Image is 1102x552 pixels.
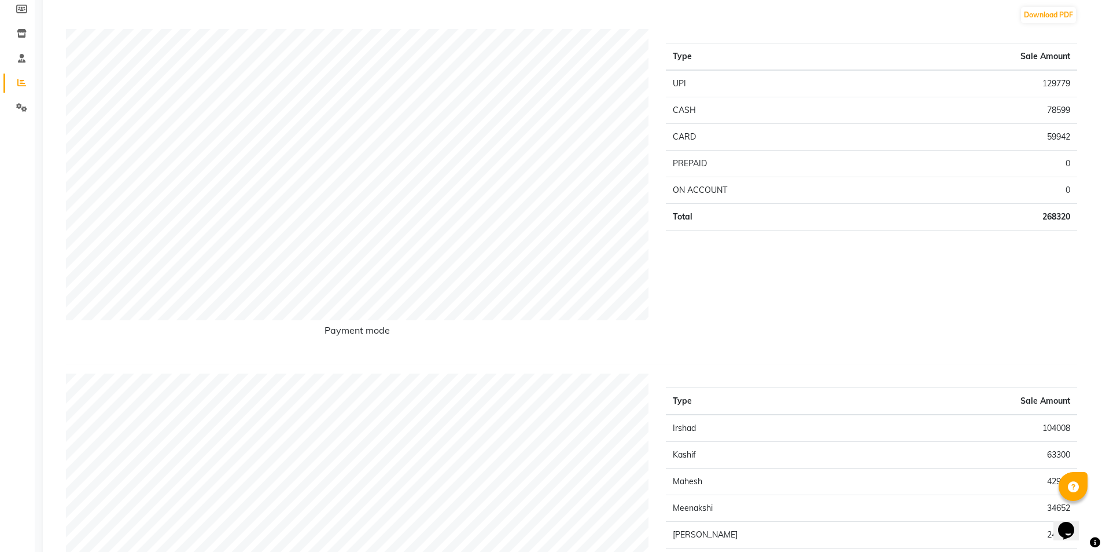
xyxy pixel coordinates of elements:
th: Sale Amount [893,388,1077,415]
th: Type [666,43,879,71]
iframe: chat widget [1053,506,1090,540]
button: Download PDF [1021,7,1076,23]
td: 34652 [893,495,1077,522]
td: 42922 [893,469,1077,495]
td: 78599 [879,97,1077,124]
td: 63300 [893,442,1077,469]
th: Type [666,388,893,415]
th: Sale Amount [879,43,1077,71]
td: Meenakshi [666,495,893,522]
td: 129779 [879,70,1077,97]
td: 0 [879,151,1077,177]
td: 24131 [893,522,1077,549]
td: Total [666,204,879,231]
td: 104008 [893,415,1077,442]
td: 59942 [879,124,1077,151]
td: ON ACCOUNT [666,177,879,204]
td: Mahesh [666,469,893,495]
td: CASH [666,97,879,124]
td: Irshad [666,415,893,442]
td: UPI [666,70,879,97]
td: 268320 [879,204,1077,231]
td: [PERSON_NAME] [666,522,893,549]
h6: Payment mode [66,325,648,341]
td: PREPAID [666,151,879,177]
td: 0 [879,177,1077,204]
td: CARD [666,124,879,151]
td: Kashif [666,442,893,469]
